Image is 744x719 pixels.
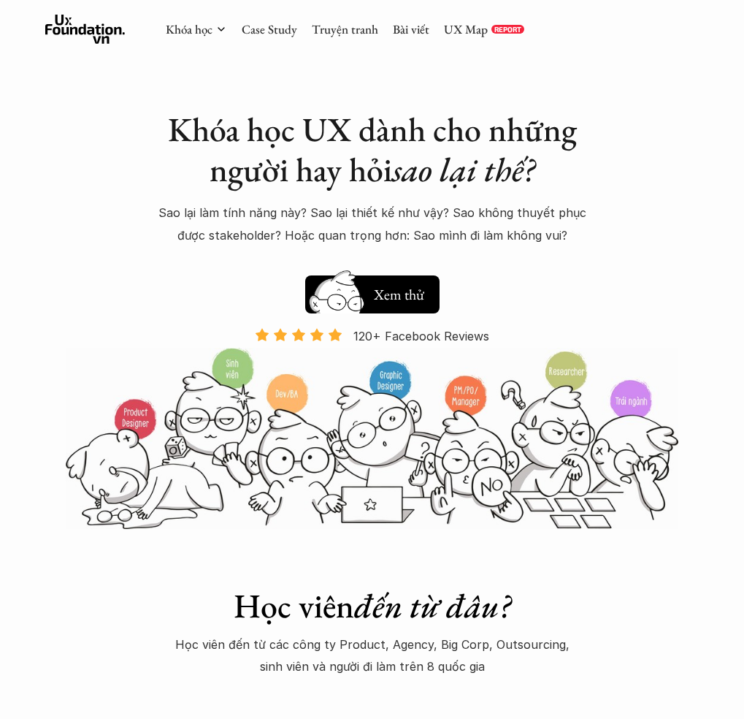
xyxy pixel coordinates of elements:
a: REPORT [491,25,524,34]
em: sao lại thế? [392,148,535,191]
a: Case Study [242,21,297,37]
h1: Khóa học UX dành cho những người hay hỏi [155,110,589,190]
p: REPORT [494,25,521,34]
h1: Học viên [165,586,579,626]
p: Sao lại làm tính năng này? Sao lại thiết kế như vậy? Sao không thuyết phục được stakeholder? Hoặc... [155,202,589,246]
p: Học viên đến từ các công ty Product, Agency, Big Corp, Outsourcing, sinh viên và người đi làm trê... [165,634,579,678]
p: 120+ Facebook Reviews [353,325,489,347]
a: Khóa học [166,21,212,37]
em: đến từ đâu? [354,584,511,628]
a: UX Map [444,21,488,37]
a: Xem thử [305,268,440,313]
h5: Xem thử [374,284,424,305]
a: Bài viết [393,21,429,37]
a: Truyện tranh [312,21,378,37]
